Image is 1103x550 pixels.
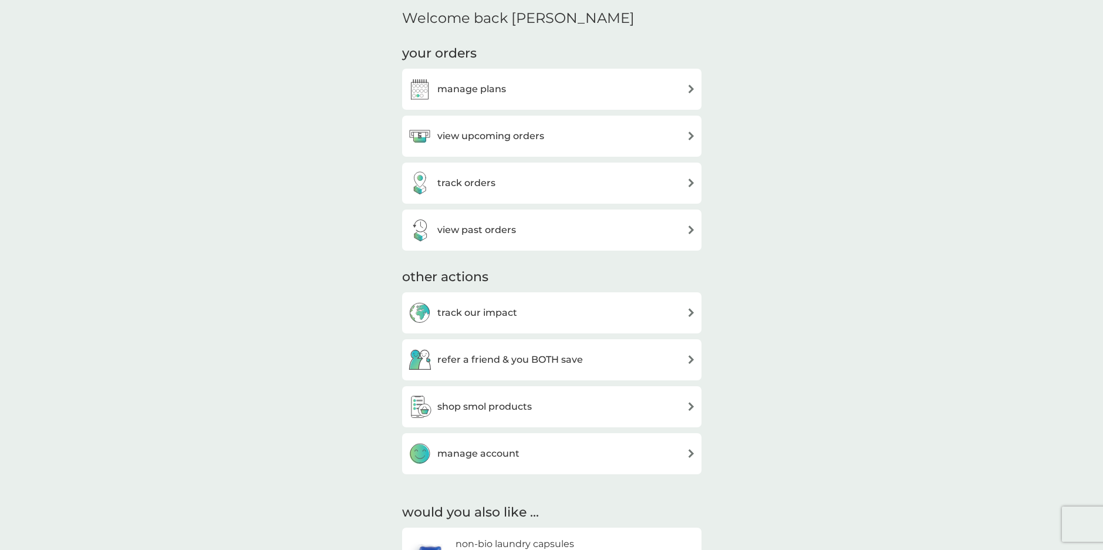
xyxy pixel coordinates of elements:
img: arrow right [687,85,696,93]
img: arrow right [687,402,696,411]
h2: would you also like ... [402,504,701,522]
h3: track orders [437,176,495,191]
h3: your orders [402,45,477,63]
img: arrow right [687,355,696,364]
img: arrow right [687,178,696,187]
img: arrow right [687,131,696,140]
h3: manage plans [437,82,506,97]
h3: view past orders [437,222,516,238]
img: arrow right [687,225,696,234]
h3: view upcoming orders [437,129,544,144]
h3: refer a friend & you BOTH save [437,352,583,367]
h2: Welcome back [PERSON_NAME] [402,10,635,27]
h3: track our impact [437,305,517,320]
h3: manage account [437,446,520,461]
h3: shop smol products [437,399,532,414]
img: arrow right [687,308,696,317]
img: arrow right [687,449,696,458]
h3: other actions [402,268,488,286]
